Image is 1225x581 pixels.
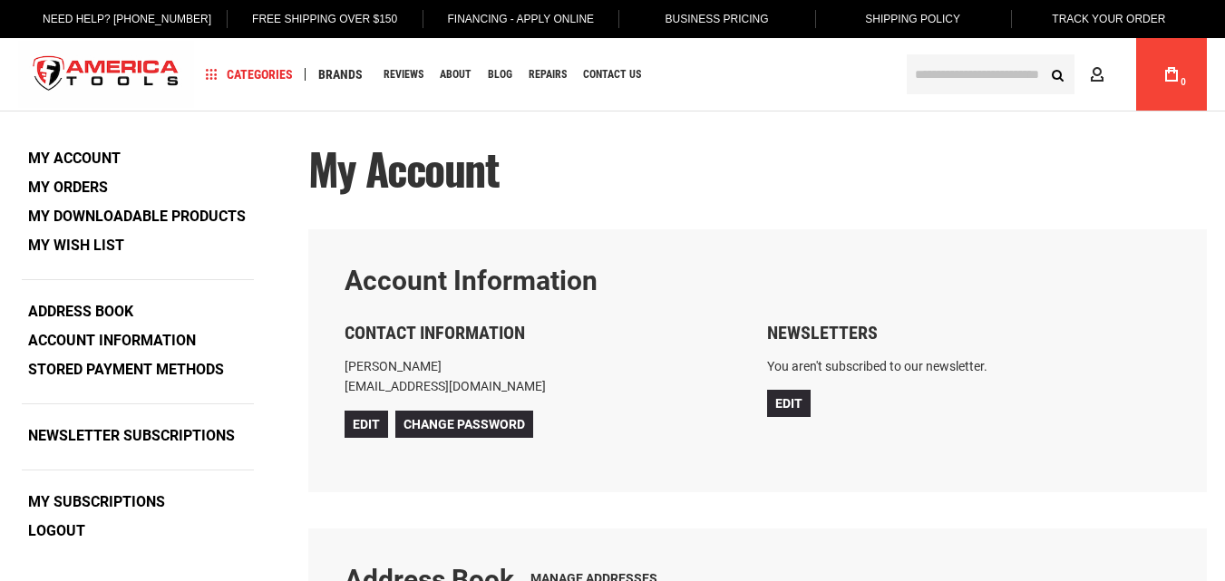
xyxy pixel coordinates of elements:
span: Categories [206,68,293,81]
a: My Downloadable Products [22,203,252,230]
span: Repairs [529,69,567,80]
a: Categories [198,63,301,87]
a: Blog [480,63,520,87]
p: [PERSON_NAME] [EMAIL_ADDRESS][DOMAIN_NAME] [345,356,748,397]
span: Edit [353,417,380,431]
strong: Account Information [345,265,598,296]
a: Contact Us [575,63,649,87]
a: Logout [22,518,92,545]
span: Blog [488,69,512,80]
a: About [432,63,480,87]
span: Edit [775,396,802,411]
a: Change Password [395,411,533,438]
span: Contact Us [583,69,641,80]
a: Reviews [375,63,432,87]
img: America Tools [18,41,194,109]
a: Repairs [520,63,575,87]
a: My Wish List [22,232,131,259]
a: Account Information [22,327,202,354]
p: You aren't subscribed to our newsletter. [767,356,1171,376]
a: Newsletter Subscriptions [22,422,241,450]
a: My Subscriptions [22,489,171,516]
span: About [440,69,472,80]
a: Stored Payment Methods [22,356,230,383]
button: Search [1040,57,1074,92]
span: Brands [318,68,363,81]
a: Brands [310,63,371,87]
a: Edit [345,411,388,438]
a: Address Book [22,298,140,325]
a: 0 [1154,38,1189,111]
span: Contact Information [345,322,525,344]
span: Reviews [384,69,423,80]
span: Newsletters [767,322,878,344]
span: My Account [308,136,500,200]
a: store logo [18,41,194,109]
a: Edit [767,390,811,417]
span: Shipping Policy [865,13,960,25]
a: My Orders [22,174,114,201]
span: 0 [1181,77,1186,87]
strong: My Account [22,145,127,172]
